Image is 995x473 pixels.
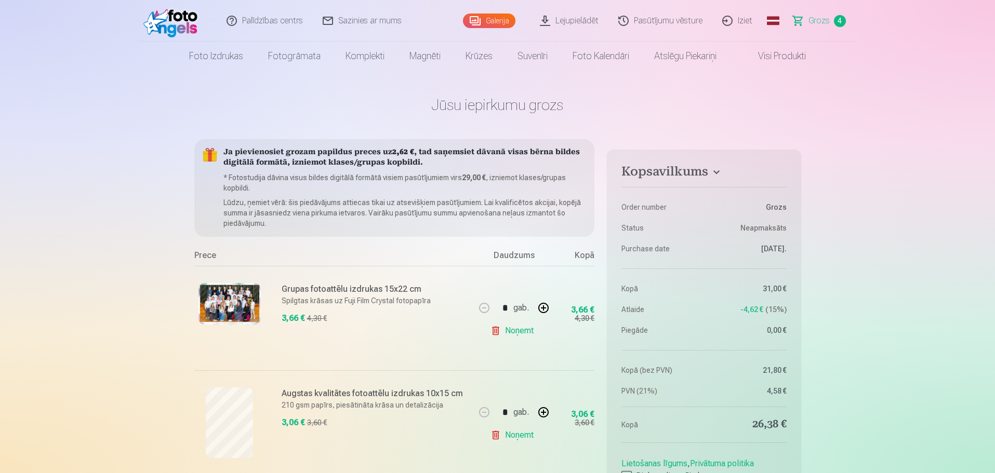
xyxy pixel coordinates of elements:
[621,386,699,396] dt: PVN (21%)
[709,325,787,335] dd: 0,00 €
[690,458,754,468] a: Privātuma politika
[513,400,529,425] div: gab.
[490,320,538,341] a: Noņemt
[177,42,256,71] a: Foto izdrukas
[143,4,203,37] img: /fa1
[729,42,818,71] a: Visi produkti
[642,42,729,71] a: Atslēgu piekariņi
[475,249,553,266] div: Daudzums
[621,417,699,432] dt: Kopā
[621,244,699,254] dt: Purchase date
[808,15,830,27] span: Grozs
[553,249,594,266] div: Kopā
[463,13,515,28] a: Galerija
[621,304,699,315] dt: Atlaide
[709,417,787,432] dd: 26,38 €
[282,312,305,325] div: 3,66 €
[575,417,594,428] div: 3,60 €
[333,42,397,71] a: Komplekti
[709,283,787,294] dd: 31,00 €
[740,223,787,233] span: Neapmaksāts
[765,304,787,315] span: 15 %
[709,386,787,396] dd: 4,58 €
[709,365,787,375] dd: 21,80 €
[621,325,699,335] dt: Piegāde
[392,148,414,156] b: 2,62 €
[282,400,469,410] p: 210 gsm papīrs, piesātināta krāsa un detalizācija
[571,307,594,313] div: 3,66 €
[194,249,475,266] div: Prece
[740,304,763,315] span: -4,62 €
[223,197,587,228] p: Lūdzu, ņemiet vērā: šis piedāvājums attiecas tikai uz atsevišķiem pasūtījumiem. Lai kvalificētos ...
[194,96,801,114] h1: Jūsu iepirkumu grozs
[621,283,699,294] dt: Kopā
[513,295,529,320] div: gab.
[709,244,787,254] dd: [DATE].
[571,411,594,417] div: 3,06 €
[490,425,538,445] a: Noņemt
[282,283,469,295] h6: Grupas fotoattēlu izdrukas 15x22 cm
[621,365,699,375] dt: Kopā (bez PVN)
[282,387,469,400] h6: Augstas kvalitātes fotoattēlu izdrukas 10x15 cm
[223,172,587,193] p: * Fotostudija dāvina visus bildes digitālā formātā visiem pasūtījumiem virs , izniemot klases/gru...
[282,416,305,429] div: 3,06 €
[621,164,786,183] button: Kopsavilkums
[834,15,846,27] span: 4
[223,147,587,168] h5: Ja pievienosiet grozam papildus preces uz , tad saņemsiet dāvanā visas bērna bildes digitālā form...
[621,458,687,468] a: Lietošanas līgums
[307,313,327,323] div: 4,30 €
[709,202,787,212] dd: Grozs
[307,417,327,428] div: 3,60 €
[256,42,333,71] a: Fotogrāmata
[575,313,594,323] div: 4,30 €
[453,42,505,71] a: Krūzes
[397,42,453,71] a: Magnēti
[560,42,642,71] a: Foto kalendāri
[621,202,699,212] dt: Order number
[282,295,469,306] p: Spilgtas krāsas uz Fuji Film Crystal fotopapīra
[462,173,486,182] b: 29,00 €
[505,42,560,71] a: Suvenīri
[621,223,699,233] dt: Status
